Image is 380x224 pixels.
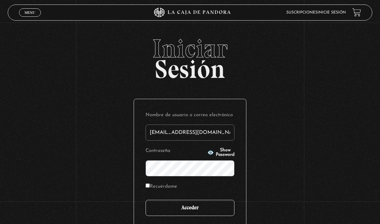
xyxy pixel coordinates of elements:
span: Cerrar [23,16,38,21]
h2: Sesión [8,36,373,77]
label: Recuérdame [146,182,177,191]
a: View your shopping cart [352,8,361,17]
input: Recuérdame [146,183,150,188]
label: Contraseña [146,146,205,155]
button: Show Password [207,148,234,157]
a: Inicie sesión [318,11,346,14]
a: Suscripciones [286,11,318,14]
span: Show Password [216,148,234,157]
span: Iniciar [8,36,373,61]
label: Nombre de usuario o correo electrónico [146,111,234,119]
span: Menu [24,11,35,14]
input: Acceder [146,200,234,216]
